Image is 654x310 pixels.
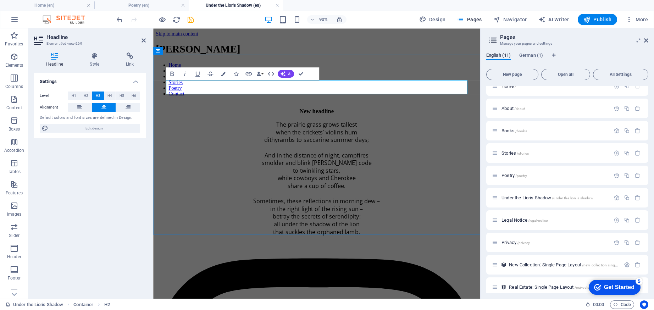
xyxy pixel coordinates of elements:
[51,1,58,9] div: 5
[6,300,63,309] a: Click to cancel selection. Double-click to open Pages
[419,16,446,23] span: Design
[5,62,23,68] p: Elements
[96,92,100,100] span: H3
[34,73,146,86] h4: Settings
[538,16,569,23] span: AI Writer
[634,83,641,89] div: The startpage cannot be deleted
[624,239,630,245] div: Duplicate
[623,14,651,25] button: More
[166,67,178,80] button: Bold (⌘B)
[4,4,56,18] div: Get Started 5 items remaining, 0% complete
[501,284,507,290] div: This layout is used as a template for all items (e.g. a blog post) of this collection. The conten...
[172,15,181,24] button: reload
[73,300,93,309] span: Click to select. Double-click to edit
[624,262,630,268] div: Settings
[500,40,634,47] h3: Manage your pages and settings
[634,172,641,178] div: Remove
[634,195,641,201] div: Remove
[94,1,189,9] h4: Poetry (en)
[416,14,449,25] div: Design (Ctrl+Alt+Y)
[507,285,620,289] div: Real Estate: Single Page Layout/real-estate-single-page-layout
[614,239,620,245] div: Settings
[624,128,630,134] div: Duplicate
[501,240,530,245] span: Click to open page
[536,14,572,25] button: AI Writer
[501,128,527,133] span: Click to open page
[501,217,548,223] span: Click to open page
[265,67,277,80] button: HTML
[92,92,104,100] button: H3
[578,14,617,25] button: Publish
[243,67,255,80] button: Link
[490,14,530,25] button: Navigator
[9,126,20,132] p: Boxes
[613,300,631,309] span: Code
[489,72,535,77] span: New page
[50,124,138,133] span: Edit design
[41,15,94,24] img: Editor Logo
[517,241,530,245] span: /privacy
[7,211,22,217] p: Images
[34,52,78,67] h4: Headline
[614,105,620,111] div: Settings
[486,69,538,80] button: New page
[8,169,21,175] p: Tables
[116,16,124,24] i: Undo: Change orientation (Ctrl+Z)
[40,124,140,133] button: Edit design
[634,239,641,245] div: Remove
[132,92,136,100] span: H6
[40,92,68,100] label: Level
[3,3,50,9] a: Skip to main content
[501,262,507,268] div: This layout is used as a template for all items (e.g. a blog post) of this collection. The conten...
[626,16,648,23] span: More
[541,69,590,80] button: Open all
[186,15,195,24] button: save
[499,218,610,222] div: Legal Notice/legal-notice
[575,286,623,289] span: /real-estate-single-page-layout
[624,105,630,111] div: Duplicate
[158,15,166,24] button: Click here to leave preview mode and continue editing
[278,70,294,78] button: AI
[7,254,21,260] p: Header
[499,195,610,200] div: Under the Lion's Shadow/under-the-lion-s-shadow
[634,105,641,111] div: Remove
[115,15,124,24] button: undo
[501,173,527,178] span: Click to open page
[307,15,332,24] button: 90%
[640,300,648,309] button: Usercentrics
[624,172,630,178] div: Duplicate
[501,195,593,200] span: Click to open page
[19,8,50,14] div: Get Started
[189,1,283,9] h4: Under the Lion's Shadow (en)
[457,16,482,23] span: Pages
[255,67,264,80] button: Data Bindings
[614,83,620,89] div: Settings
[499,173,610,178] div: Poetry/poetry
[624,150,630,156] div: Duplicate
[509,262,637,267] span: Click to open page
[172,16,181,24] i: Reload page
[528,218,548,222] span: /legal-notice
[499,128,610,133] div: Books/books
[598,302,599,307] span: :
[5,41,23,47] p: Favorites
[107,92,112,100] span: H4
[499,84,610,88] div: Home/
[68,92,80,100] button: H1
[486,52,648,66] div: Language Tabs
[6,105,22,111] p: Content
[128,92,140,100] button: H6
[40,115,140,121] div: Default colors and font sizes are defined in Design.
[634,262,641,268] div: Remove
[499,151,610,155] div: Stories/stories
[634,217,641,223] div: Remove
[610,300,634,309] button: Code
[501,150,529,156] span: Click to open page
[80,92,92,100] button: H2
[614,195,620,201] div: Settings
[515,174,527,178] span: /poetry
[116,92,128,100] button: H5
[8,275,21,281] p: Footer
[614,150,620,156] div: Settings
[500,34,648,40] h2: Pages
